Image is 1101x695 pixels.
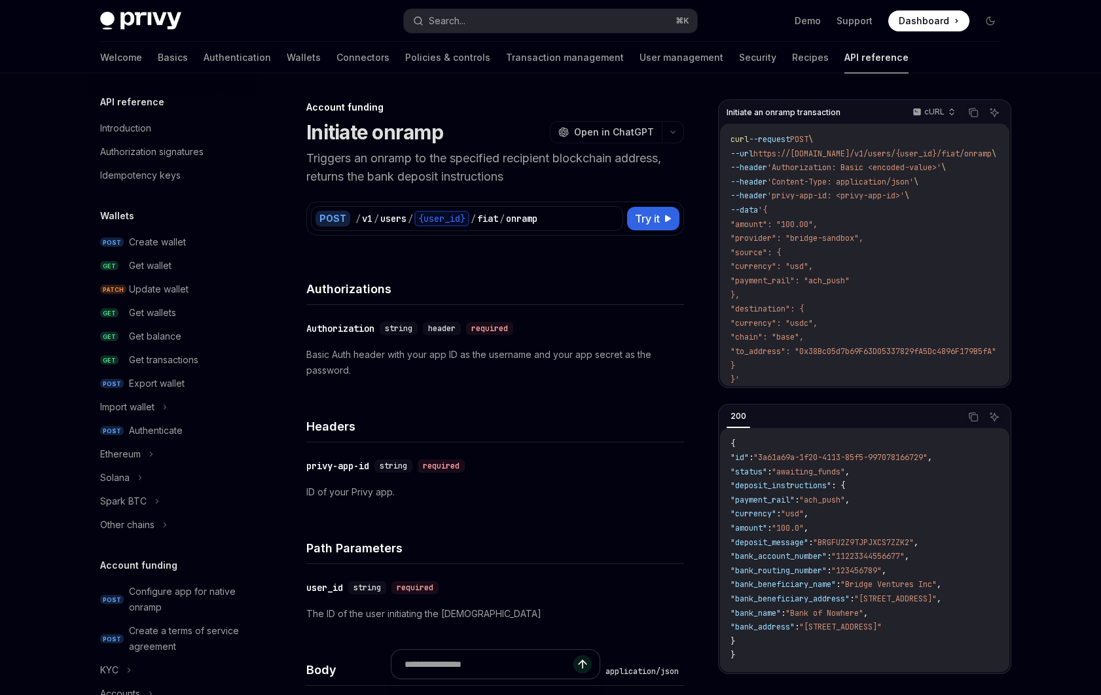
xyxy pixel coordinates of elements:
button: Copy the contents from the code block [965,408,982,425]
span: POST [790,134,808,145]
span: , [937,579,941,590]
div: users [380,212,406,225]
div: KYC [100,662,118,678]
span: "id" [731,452,749,463]
span: --header [731,190,767,201]
button: Copy the contents from the code block [965,104,982,121]
span: \ [941,162,946,173]
span: , [928,452,932,463]
span: "currency" [731,508,776,519]
span: "3a61a69a-1f20-4113-85f5-997078166729" [753,452,928,463]
div: Get wallet [129,258,171,274]
span: 'Authorization: Basic <encoded-value>' [767,162,941,173]
h5: Account funding [100,558,177,573]
span: "currency": "usdc", [731,318,818,329]
span: : [836,579,840,590]
button: Ask AI [986,408,1003,425]
span: --data [731,205,758,215]
span: "amount": "100.00", [731,219,818,230]
span: "payment_rail" [731,495,795,505]
span: string [353,582,381,593]
a: Wallets [287,42,321,73]
div: Update wallet [129,281,189,297]
span: Try it [635,211,660,226]
div: Spark BTC [100,493,147,509]
span: 'privy-app-id: <privy-app-id>' [767,190,905,201]
span: Open in ChatGPT [574,126,654,139]
a: GETGet wallet [90,254,257,277]
span: "11223344556677" [831,551,905,561]
span: Initiate an onramp transaction [727,107,840,118]
a: API reference [844,42,909,73]
span: "currency": "usd", [731,261,813,272]
span: , [804,523,808,533]
div: Ethereum [100,446,141,462]
a: Idempotency keys [90,164,257,187]
span: \ [914,177,918,187]
span: } [731,361,735,371]
span: "[STREET_ADDRESS]" [854,594,937,604]
a: Welcome [100,42,142,73]
div: Search... [429,13,465,29]
span: --request [749,134,790,145]
span: "awaiting_funds" [772,467,845,477]
span: , [845,495,850,505]
a: Recipes [792,42,829,73]
span: , [937,594,941,604]
div: / [499,212,505,225]
span: "bank_beneficiary_address" [731,594,850,604]
div: POST [316,211,350,226]
span: GET [100,261,118,271]
span: GET [100,332,118,342]
div: required [418,459,465,472]
span: "123456789" [831,565,882,576]
span: "usd" [781,508,804,519]
span: --url [731,149,753,159]
span: : [776,508,781,519]
div: v1 [362,212,372,225]
div: {user_id} [414,211,469,226]
p: cURL [924,107,945,117]
div: Introduction [100,120,151,136]
a: Demo [795,14,821,27]
h1: Initiate onramp [306,120,443,144]
img: dark logo [100,12,181,30]
span: "bank_beneficiary_name" [731,579,836,590]
span: POST [100,595,124,605]
div: Other chains [100,517,154,533]
p: Basic Auth header with your app ID as the username and your app secret as the password. [306,347,684,378]
a: Policies & controls [405,42,490,73]
span: POST [100,634,124,644]
span: : [850,594,854,604]
div: fiat [477,212,498,225]
a: Authorization signatures [90,140,257,164]
a: POSTAuthenticate [90,419,257,442]
span: --header [731,162,767,173]
span: "bank_routing_number" [731,565,827,576]
span: , [845,467,850,477]
a: Connectors [336,42,389,73]
span: : [749,452,753,463]
p: ID of your Privy app. [306,484,684,500]
a: Basics [158,42,188,73]
span: } [731,636,735,647]
a: Security [739,42,776,73]
span: "bank_account_number" [731,551,827,561]
span: string [385,323,412,334]
button: Search...⌘K [404,9,697,33]
span: "Bank of Nowhere" [785,608,863,618]
div: Get wallets [129,305,176,321]
span: "provider": "bridge-sandbox", [731,233,863,243]
span: : [827,565,831,576]
a: Dashboard [888,10,969,31]
span: : [781,608,785,618]
span: --header [731,177,767,187]
button: cURL [905,101,961,124]
span: "destination": { [731,304,804,314]
span: 'Content-Type: application/json' [767,177,914,187]
div: user_id [306,581,343,594]
div: Get transactions [129,352,198,368]
span: : [827,551,831,561]
button: Open in ChatGPT [550,121,662,143]
h5: API reference [100,94,164,110]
